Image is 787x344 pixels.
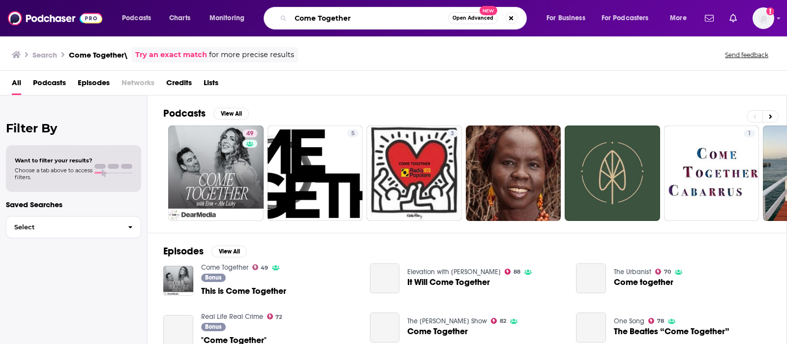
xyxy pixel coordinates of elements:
[163,107,206,120] h2: Podcasts
[267,313,282,319] a: 72
[748,129,751,139] span: 1
[212,246,247,257] button: View All
[6,121,141,135] h2: Filter By
[6,200,141,209] p: Saved Searches
[268,125,363,221] a: 5
[121,75,154,95] span: Networks
[753,7,774,29] img: User Profile
[480,6,497,15] span: New
[753,7,774,29] button: Show profile menu
[166,75,192,95] a: Credits
[210,11,244,25] span: Monitoring
[657,319,664,323] span: 78
[595,10,663,26] button: open menu
[163,245,204,257] h2: Episodes
[69,50,127,60] h3: Come Together\
[242,129,257,137] a: 49
[602,11,649,25] span: For Podcasters
[6,224,120,230] span: Select
[201,313,263,321] a: Real Life Real Crime
[655,269,671,275] a: 70
[663,10,699,26] button: open menu
[204,75,218,95] a: Lists
[122,11,151,25] span: Podcasts
[115,10,164,26] button: open menu
[726,10,741,27] a: Show notifications dropdown
[514,270,520,274] span: 88
[366,125,462,221] a: 3
[648,318,664,324] a: 78
[351,129,355,139] span: 5
[407,317,487,325] a: The Dan Patrick Show
[201,287,286,295] a: This is Come Together
[722,51,771,59] button: Send feedback
[163,10,196,26] a: Charts
[744,129,755,137] a: 1
[6,216,141,238] button: Select
[505,269,520,275] a: 88
[8,9,102,28] img: Podchaser - Follow, Share and Rate Podcasts
[163,107,249,120] a: PodcastsView All
[407,278,490,286] a: It Will Come Together
[213,108,249,120] button: View All
[546,11,585,25] span: For Business
[12,75,21,95] a: All
[32,50,57,60] h3: Search
[766,7,774,15] svg: Add a profile image
[205,324,221,330] span: Bonus
[252,264,269,270] a: 49
[203,10,257,26] button: open menu
[453,16,493,21] span: Open Advanced
[163,266,193,296] img: This is Come Together
[448,12,498,24] button: Open AdvancedNew
[246,129,253,139] span: 49
[78,75,110,95] a: Episodes
[370,313,400,343] a: Come Together
[135,49,207,61] a: Try an exact match
[670,11,687,25] span: More
[576,313,606,343] a: The Beatles “Come Together”
[451,129,454,139] span: 3
[664,270,671,274] span: 70
[169,11,190,25] span: Charts
[275,315,282,319] span: 72
[209,49,294,61] span: for more precise results
[261,266,268,270] span: 49
[347,129,359,137] a: 5
[168,125,264,221] a: 49
[407,268,501,276] a: Elevation with Steven Furtick
[664,125,759,221] a: 1
[163,245,247,257] a: EpisodesView All
[614,268,651,276] a: The Urbanist
[15,167,92,181] span: Choose a tab above to access filters.
[614,317,644,325] a: One Song
[753,7,774,29] span: Logged in as nicole.koremenos
[500,319,506,323] span: 82
[447,129,458,137] a: 3
[370,263,400,293] a: It Will Come Together
[701,10,718,27] a: Show notifications dropdown
[15,157,92,164] span: Want to filter your results?
[33,75,66,95] a: Podcasts
[614,327,729,336] a: The Beatles “Come Together”
[407,327,468,336] a: Come Together
[291,10,448,26] input: Search podcasts, credits, & more...
[201,263,248,272] a: Come Together
[273,7,536,30] div: Search podcasts, credits, & more...
[540,10,598,26] button: open menu
[576,263,606,293] a: Come together
[205,275,221,281] span: Bonus
[614,278,673,286] a: Come together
